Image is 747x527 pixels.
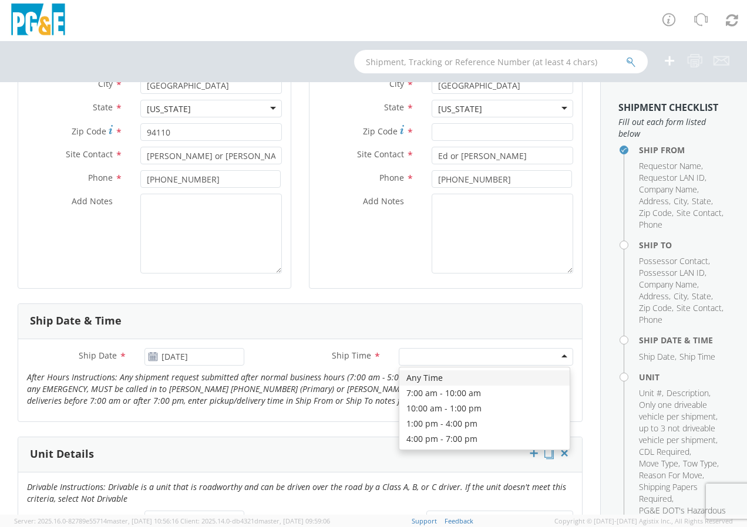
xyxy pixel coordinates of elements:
[679,351,715,362] span: Ship Time
[639,160,703,172] li: ,
[14,516,179,525] span: Server: 2025.16.0-82789e55714
[639,399,718,445] span: Only one driveable vehicle per shipment, up to 3 not driveable vehicle per shipment
[618,101,718,114] strong: Shipment Checklist
[639,458,680,469] li: ,
[639,279,697,290] span: Company Name
[639,255,708,266] span: Possessor Contact
[683,458,719,469] li: ,
[692,195,713,207] li: ,
[639,481,698,504] span: Shipping Papers Required
[639,351,675,362] span: Ship Date
[639,267,705,278] span: Possessor LAN ID
[30,315,122,327] h3: Ship Date & Time
[639,387,662,398] span: Unit #
[639,207,674,219] li: ,
[258,516,330,525] span: master, [DATE] 09:59:06
[79,350,117,361] span: Ship Date
[639,336,729,344] h4: Ship Date & Time
[639,219,662,230] span: Phone
[639,446,689,457] span: CDL Required
[399,416,570,431] div: 1:00 pm - 4:00 pm
[357,148,404,160] span: Site Contact
[692,290,711,302] span: State
[379,172,404,183] span: Phone
[683,458,717,469] span: Tow Type
[93,512,117,523] span: Unit #
[639,290,671,302] li: ,
[66,148,113,160] span: Site Contact
[639,160,701,171] span: Requestor Name
[88,172,113,183] span: Phone
[639,207,672,218] span: Zip Code
[639,302,672,313] span: Zip Code
[147,103,191,115] div: [US_STATE]
[639,172,706,184] li: ,
[639,446,691,458] li: ,
[107,516,179,525] span: master, [DATE] 10:56:16
[639,184,697,195] span: Company Name
[677,302,724,314] li: ,
[639,481,726,505] li: ,
[677,302,722,313] span: Site Contact
[618,116,729,140] span: Fill out each form listed below
[30,448,94,460] h3: Unit Details
[399,386,570,401] div: 7:00 am - 10:00 am
[445,516,473,525] a: Feedback
[667,387,709,398] span: Description
[677,207,724,219] li: ,
[354,512,399,523] span: Description
[180,516,330,525] span: Client: 2025.14.0-db4321d
[639,290,669,302] span: Address
[554,516,733,526] span: Copyright © [DATE]-[DATE] Agistix Inc., All Rights Reserved
[692,195,711,207] span: State
[639,255,710,267] li: ,
[674,290,689,302] li: ,
[667,387,711,399] li: ,
[639,373,729,381] h4: Unit
[639,469,704,481] li: ,
[639,302,674,314] li: ,
[639,241,729,249] h4: Ship To
[639,184,699,195] li: ,
[27,371,567,406] i: After Hours Instructions: Any shipment request submitted after normal business hours (7:00 am - 5...
[639,195,671,207] li: ,
[389,78,404,89] span: City
[674,290,687,302] span: City
[639,399,726,446] li: ,
[93,102,113,113] span: State
[692,290,713,302] li: ,
[412,516,437,525] a: Support
[332,350,371,361] span: Ship Time
[363,195,404,207] span: Add Notes
[72,126,106,137] span: Zip Code
[98,78,113,89] span: City
[674,195,687,207] span: City
[438,103,482,115] div: [US_STATE]
[9,4,68,38] img: pge-logo-06675f144f4cfa6a6814.png
[639,267,706,279] li: ,
[363,126,398,137] span: Zip Code
[639,172,705,183] span: Requestor LAN ID
[354,50,648,73] input: Shipment, Tracking or Reference Number (at least 4 chars)
[639,279,699,290] li: ,
[639,314,662,325] span: Phone
[639,458,678,469] span: Move Type
[399,370,570,386] div: Any Time
[639,195,669,207] span: Address
[399,431,570,447] div: 4:00 pm - 7:00 pm
[674,195,689,207] li: ,
[384,102,404,113] span: State
[639,387,664,399] li: ,
[399,401,570,416] div: 10:00 am - 1:00 pm
[639,351,677,363] li: ,
[27,481,566,504] i: Drivable Instructions: Drivable is a unit that is roadworthy and can be driven over the road by a...
[639,146,729,154] h4: Ship From
[72,195,113,207] span: Add Notes
[677,207,722,218] span: Site Contact
[639,469,702,481] span: Reason For Move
